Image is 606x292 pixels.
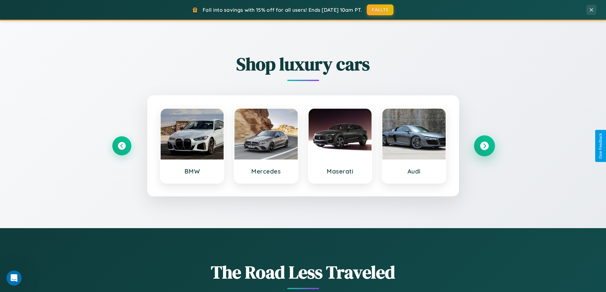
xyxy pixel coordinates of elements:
[112,260,494,284] h1: The Road Less Traveled
[241,167,291,175] h3: Mercedes
[167,167,218,175] h3: BMW
[315,167,366,175] h3: Maserati
[112,52,494,76] h2: Shop luxury cars
[389,167,439,175] h3: Audi
[6,270,22,286] iframe: Intercom live chat
[598,133,603,159] div: Give Feedback
[367,4,394,15] button: FALL15
[203,7,362,13] span: Fall into savings with 15% off for all users! Ends [DATE] 10am PT.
